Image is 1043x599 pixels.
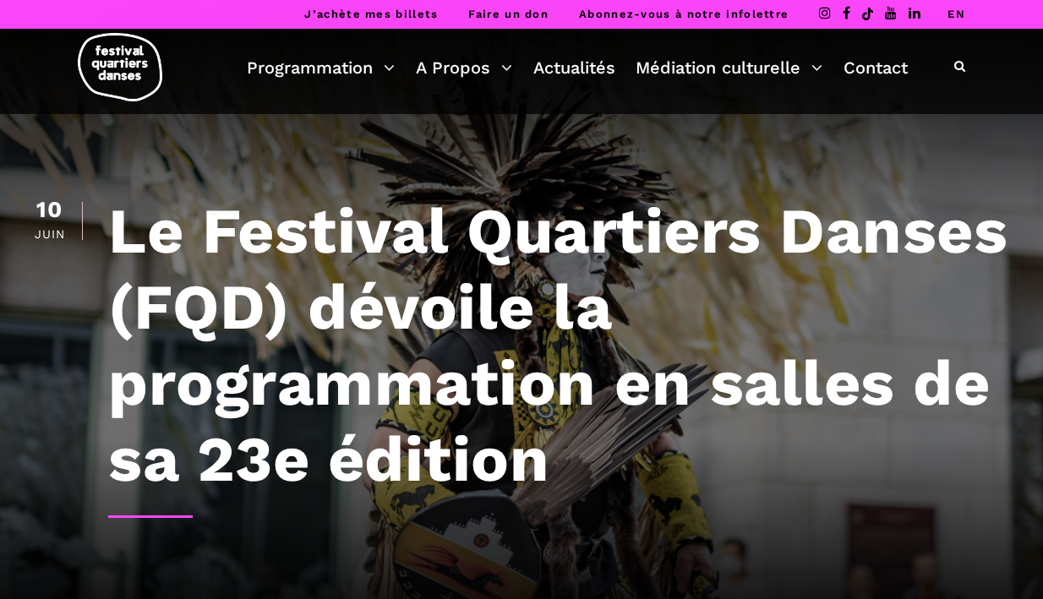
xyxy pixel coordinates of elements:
[579,8,789,20] a: Abonnez-vous à notre infolettre
[304,8,438,20] a: J’achète mes billets
[34,228,65,240] div: Juin
[416,53,512,82] a: A Propos
[108,193,1009,497] h1: Le Festival Quartiers Danses (FQD) dévoile la programmation en salles de sa 23e édition
[247,53,395,82] a: Programmation
[78,33,162,101] img: logo-fqd-med
[533,53,615,82] a: Actualités
[34,199,65,221] div: 10
[468,8,549,20] a: Faire un don
[636,53,822,82] a: Médiation culturelle
[844,53,908,82] a: Contact
[947,8,965,20] a: EN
